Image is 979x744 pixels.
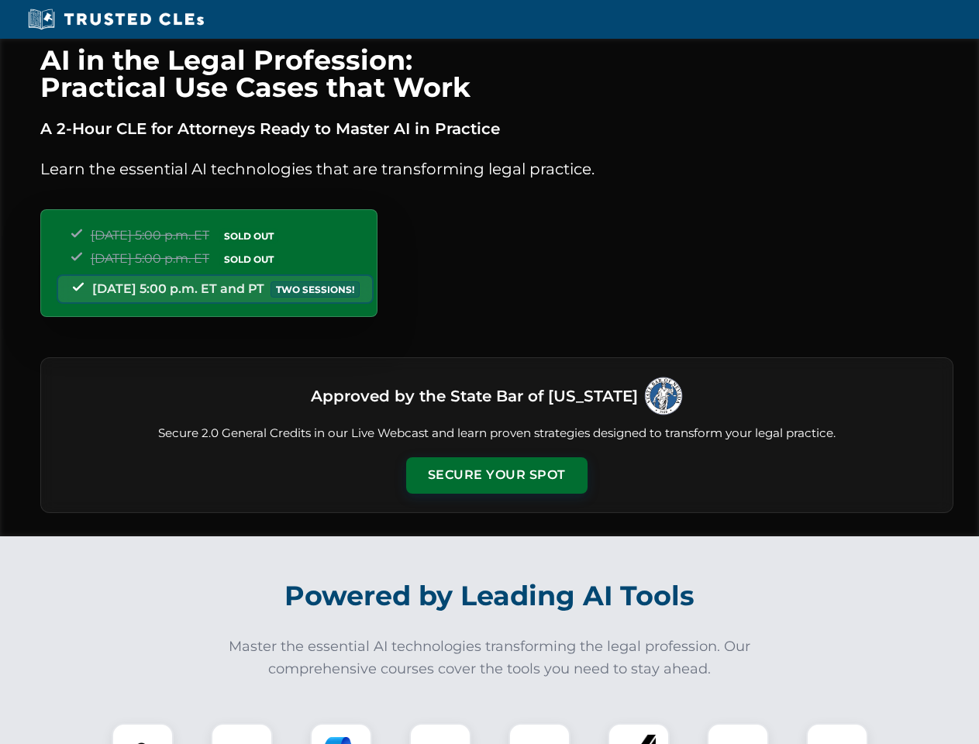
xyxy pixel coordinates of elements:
[219,228,279,244] span: SOLD OUT
[219,251,279,267] span: SOLD OUT
[91,228,209,243] span: [DATE] 5:00 p.m. ET
[91,251,209,266] span: [DATE] 5:00 p.m. ET
[60,425,934,443] p: Secure 2.0 General Credits in our Live Webcast and learn proven strategies designed to transform ...
[40,46,953,101] h1: AI in the Legal Profession: Practical Use Cases that Work
[40,116,953,141] p: A 2-Hour CLE for Attorneys Ready to Master AI in Practice
[23,8,209,31] img: Trusted CLEs
[406,457,588,493] button: Secure Your Spot
[40,157,953,181] p: Learn the essential AI technologies that are transforming legal practice.
[311,382,638,410] h3: Approved by the State Bar of [US_STATE]
[60,569,919,623] h2: Powered by Leading AI Tools
[219,635,761,680] p: Master the essential AI technologies transforming the legal profession. Our comprehensive courses...
[644,377,683,415] img: Logo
